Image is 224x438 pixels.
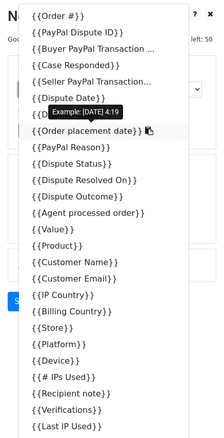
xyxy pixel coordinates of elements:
a: {{Case Responded}} [19,57,189,74]
a: {{Order #}} [19,8,189,25]
a: {{Device}} [19,353,189,369]
a: {{IP Country}} [19,287,189,304]
a: {{Order placement date}} [19,123,189,140]
a: {{Agent processed order}} [19,205,189,222]
a: {{Verifications}} [19,402,189,419]
a: {{Customer Name}} [19,254,189,271]
a: Send [8,292,42,311]
div: Example: [DATE] 4:19 [48,105,123,120]
a: {{Product}} [19,238,189,254]
a: {{# IPs Used}} [19,369,189,386]
a: {{PayPal Reason}} [19,140,189,156]
a: {{Value}} [19,222,189,238]
a: {{Last IP Used}} [19,419,189,435]
a: {{Seller PayPal Transaction... [19,74,189,90]
a: {{Dispute Type}} [19,107,189,123]
a: {{Buyer PayPal Transaction ... [19,41,189,57]
small: Google Sheet: [8,35,116,43]
a: {{Dispute Status}} [19,156,189,172]
a: {{PayPal Dispute ID}} [19,25,189,41]
a: {{Platform}} [19,336,189,353]
a: {{Recipient note}} [19,386,189,402]
a: {{Customer Email}} [19,271,189,287]
a: {{Dispute Outcome}} [19,189,189,205]
a: {{Dispute Resolved On}} [19,172,189,189]
a: {{Dispute Date}} [19,90,189,107]
a: {{Store}} [19,320,189,336]
iframe: Chat Widget [173,389,224,438]
a: {{Billing Country}} [19,304,189,320]
h2: New Campaign [8,8,216,25]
